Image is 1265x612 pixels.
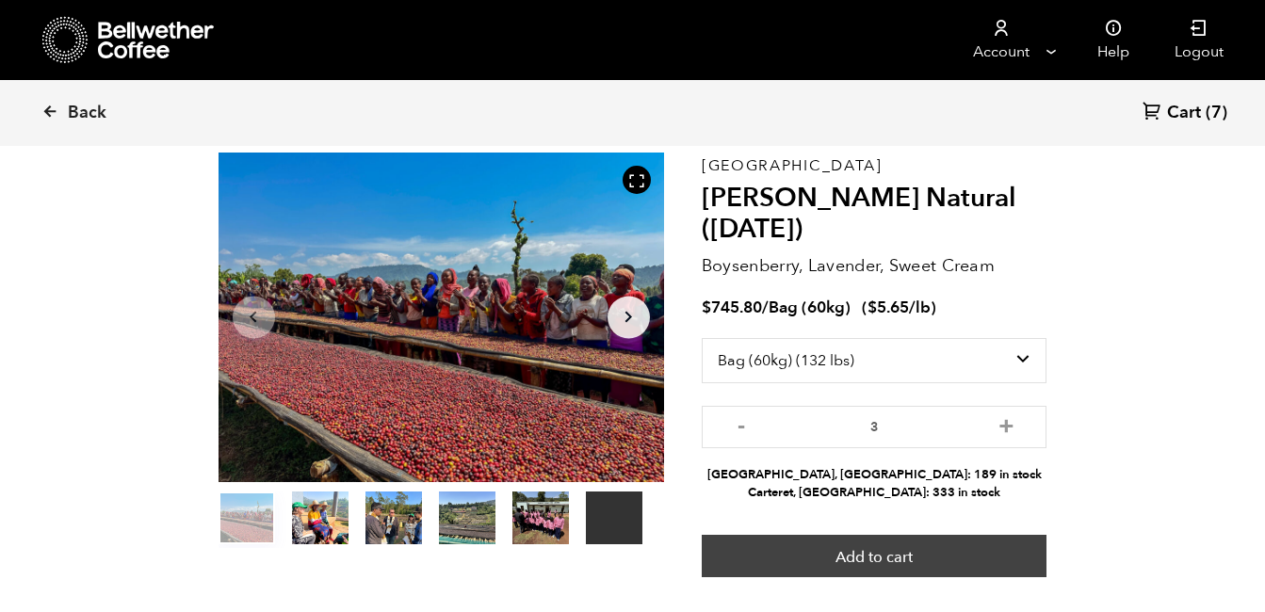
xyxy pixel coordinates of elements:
span: / [762,297,769,318]
p: Boysenberry, Lavender, Sweet Cream [702,253,1047,279]
button: Add to cart [702,535,1047,578]
li: Carteret, [GEOGRAPHIC_DATA]: 333 in stock [702,484,1047,502]
h2: [PERSON_NAME] Natural ([DATE]) [702,183,1047,246]
span: $ [702,297,711,318]
video: Your browser does not support the video tag. [586,491,642,544]
span: Cart [1167,102,1201,124]
button: + [995,415,1018,434]
span: Bag (60kg) [769,297,851,318]
button: - [730,415,754,434]
span: (7) [1206,102,1227,124]
bdi: 745.80 [702,297,762,318]
li: [GEOGRAPHIC_DATA], [GEOGRAPHIC_DATA]: 189 in stock [702,466,1047,484]
span: Back [68,102,106,124]
a: Cart (7) [1143,101,1227,126]
span: $ [868,297,877,318]
span: /lb [909,297,931,318]
span: ( ) [862,297,936,318]
bdi: 5.65 [868,297,909,318]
